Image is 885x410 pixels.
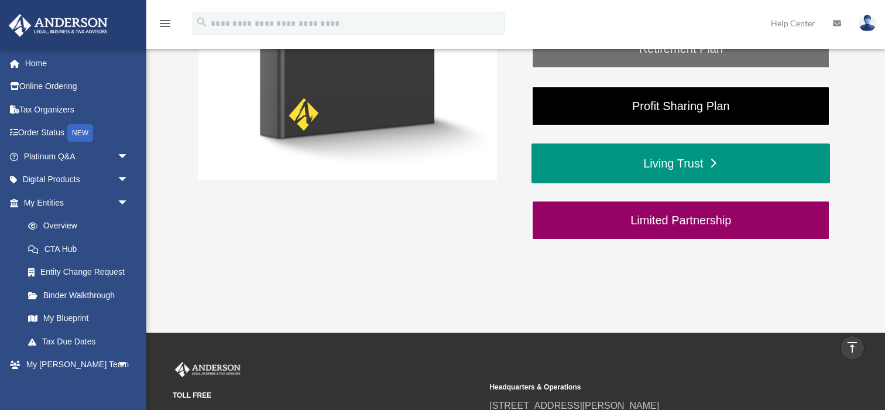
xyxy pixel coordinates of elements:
[117,168,140,192] span: arrow_drop_down
[158,20,172,30] a: menu
[8,121,146,145] a: Order StatusNEW
[117,353,140,377] span: arrow_drop_down
[845,340,859,354] i: vertical_align_top
[16,237,146,261] a: CTA Hub
[8,168,146,192] a: Digital Productsarrow_drop_down
[16,330,146,353] a: Tax Due Dates
[8,75,146,98] a: Online Ordering
[5,14,111,37] img: Anderson Advisors Platinum Portal
[117,191,140,215] span: arrow_drop_down
[489,381,798,394] small: Headquarters & Operations
[173,362,243,377] img: Anderson Advisors Platinum Portal
[531,200,830,240] a: Limited Partnership
[531,143,830,183] a: Living Trust
[859,15,876,32] img: User Pic
[16,283,140,307] a: Binder Walkthrough
[173,389,481,402] small: TOLL FREE
[67,124,93,142] div: NEW
[8,191,146,214] a: My Entitiesarrow_drop_down
[16,307,146,330] a: My Blueprint
[840,336,865,360] a: vertical_align_top
[8,98,146,121] a: Tax Organizers
[8,145,146,168] a: Platinum Q&Aarrow_drop_down
[117,145,140,169] span: arrow_drop_down
[8,353,146,377] a: My [PERSON_NAME] Teamarrow_drop_down
[8,52,146,75] a: Home
[16,214,146,238] a: Overview
[16,261,146,284] a: Entity Change Request
[195,16,208,29] i: search
[158,16,172,30] i: menu
[531,86,830,126] a: Profit Sharing Plan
